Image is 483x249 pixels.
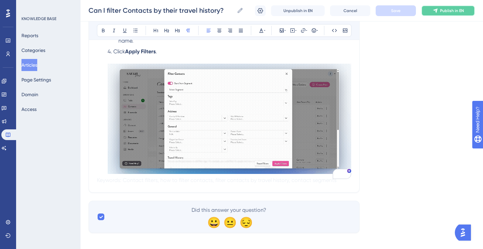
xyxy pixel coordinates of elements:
[97,177,336,183] span: Keywords: Contact filters, how to filter contacts, filter contacts by travel history, contact seg...
[21,29,38,42] button: Reports
[21,16,56,21] div: KNOWLEDGE BASE
[21,74,51,86] button: Page Settings
[343,8,357,13] span: Cancel
[283,8,313,13] span: Unpublish in EN
[21,103,37,115] button: Access
[156,48,157,55] span: .
[330,5,370,16] button: Cancel
[455,223,475,243] iframe: UserGuiding AI Assistant Launcher
[118,29,344,44] span: to the right of the segment name.
[223,217,234,228] div: 😐
[125,48,156,55] strong: Apply Filters
[89,6,234,15] input: Article Name
[421,5,475,16] button: Publish in EN
[192,206,266,214] span: Did this answer your question?
[21,59,37,71] button: Articles
[21,88,38,101] button: Domain
[239,217,250,228] div: 😔
[21,44,45,56] button: Categories
[271,5,325,16] button: Unpublish in EN
[207,217,218,228] div: 😀
[16,2,42,10] span: Need Help?
[440,8,464,13] span: Publish in EN
[391,8,400,13] span: Save
[113,48,125,55] span: Click
[376,5,416,16] button: Save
